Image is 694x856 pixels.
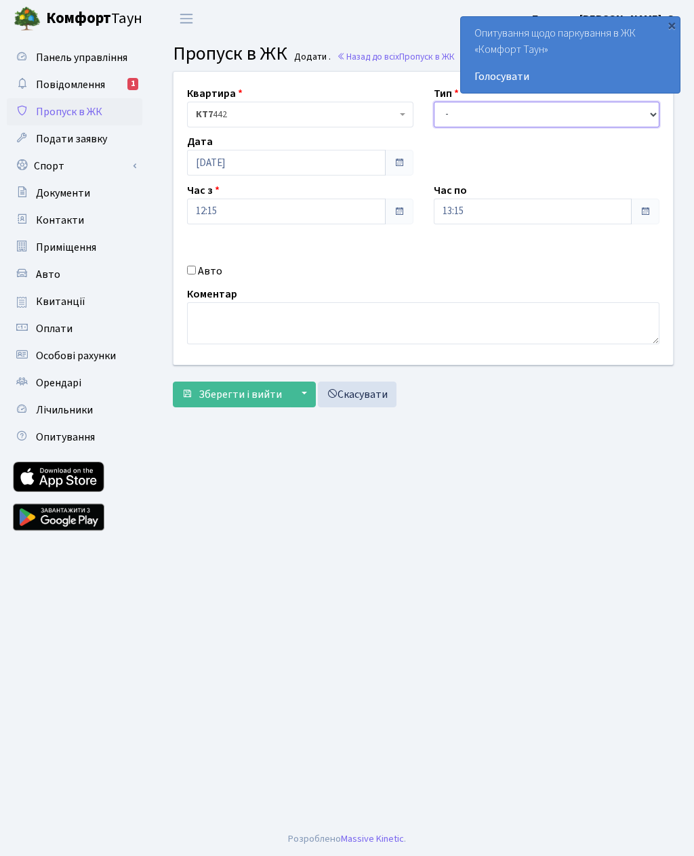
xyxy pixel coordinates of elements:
[7,98,142,125] a: Пропуск в ЖК
[7,125,142,152] a: Подати заявку
[7,396,142,424] a: Лічильники
[36,294,85,309] span: Квитанції
[7,369,142,396] a: Орендарі
[199,387,282,402] span: Зберегти і вийти
[36,104,102,119] span: Пропуск в ЖК
[46,7,142,30] span: Таун
[187,182,220,199] label: Час з
[7,207,142,234] a: Контакти
[36,267,60,282] span: Авто
[36,77,105,92] span: Повідомлення
[7,424,142,451] a: Опитування
[7,315,142,342] a: Оплати
[173,382,291,407] button: Зберегти і вийти
[7,180,142,207] a: Документи
[173,40,287,67] span: Пропуск в ЖК
[36,131,107,146] span: Подати заявку
[318,382,396,407] a: Скасувати
[187,102,413,127] span: <b>КТ7</b>&nbsp;&nbsp;&nbsp;442
[187,85,243,102] label: Квартира
[36,240,96,255] span: Приміщення
[7,44,142,71] a: Панель управління
[399,50,455,63] span: Пропуск в ЖК
[36,375,81,390] span: Орендарі
[36,213,84,228] span: Контакти
[187,286,237,302] label: Коментар
[474,68,666,85] a: Голосувати
[7,288,142,315] a: Квитанції
[198,263,222,279] label: Авто
[532,11,678,27] a: Блєдних [PERSON_NAME]. О.
[187,134,213,150] label: Дата
[7,342,142,369] a: Особові рахунки
[46,7,111,29] b: Комфорт
[196,108,396,121] span: <b>КТ7</b>&nbsp;&nbsp;&nbsp;442
[434,85,459,102] label: Тип
[461,17,680,93] div: Опитування щодо паркування в ЖК «Комфорт Таун»
[7,234,142,261] a: Приміщення
[36,403,93,417] span: Лічильники
[36,186,90,201] span: Документи
[36,321,73,336] span: Оплати
[196,108,213,121] b: КТ7
[665,18,678,32] div: ×
[341,832,404,846] a: Massive Kinetic
[434,182,467,199] label: Час по
[36,50,127,65] span: Панель управління
[7,152,142,180] a: Спорт
[532,12,678,26] b: Блєдних [PERSON_NAME]. О.
[7,71,142,98] a: Повідомлення1
[7,261,142,288] a: Авто
[288,832,406,847] div: Розроблено .
[291,52,331,63] small: Додати .
[337,50,455,63] a: Назад до всіхПропуск в ЖК
[169,7,203,30] button: Переключити навігацію
[36,348,116,363] span: Особові рахунки
[127,78,138,90] div: 1
[36,430,95,445] span: Опитування
[14,5,41,33] img: logo.png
